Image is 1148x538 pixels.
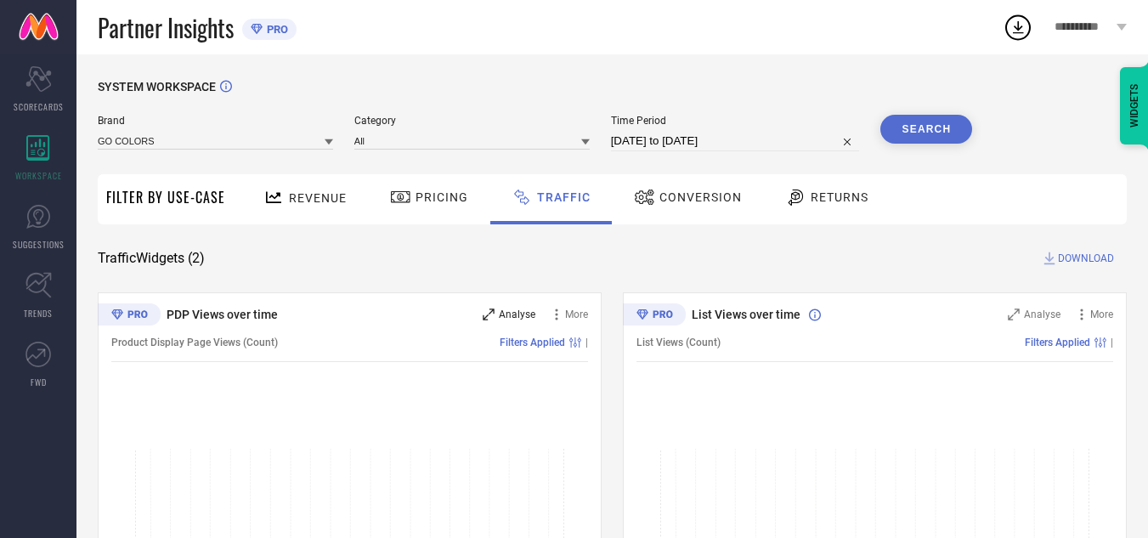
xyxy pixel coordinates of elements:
span: SCORECARDS [14,100,64,113]
span: Partner Insights [98,10,234,45]
span: Pricing [416,190,468,204]
span: WORKSPACE [15,169,62,182]
span: List Views over time [692,308,800,321]
span: Conversion [659,190,742,204]
div: Open download list [1003,12,1033,42]
span: Revenue [289,191,347,205]
span: Traffic [537,190,591,204]
span: Brand [98,115,333,127]
span: Product Display Page Views (Count) [111,337,278,348]
span: FWD [31,376,47,388]
span: Analyse [1024,309,1060,320]
span: | [585,337,588,348]
span: SUGGESTIONS [13,238,65,251]
span: DOWNLOAD [1058,250,1114,267]
div: Premium [98,303,161,329]
svg: Zoom [1008,309,1020,320]
span: Filters Applied [500,337,565,348]
span: | [1111,337,1113,348]
span: TRENDS [24,307,53,320]
span: Analyse [499,309,535,320]
button: Search [880,115,972,144]
span: Time Period [611,115,860,127]
svg: Zoom [483,309,495,320]
div: Premium [623,303,686,329]
span: PRO [263,23,288,36]
span: Category [354,115,590,127]
span: Filters Applied [1025,337,1090,348]
span: Traffic Widgets ( 2 ) [98,250,205,267]
span: More [1090,309,1113,320]
span: PDP Views over time [167,308,278,321]
input: Select time period [611,131,860,151]
span: More [565,309,588,320]
span: Filter By Use-Case [106,187,225,207]
span: SYSTEM WORKSPACE [98,80,216,93]
span: Returns [811,190,868,204]
span: List Views (Count) [636,337,721,348]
